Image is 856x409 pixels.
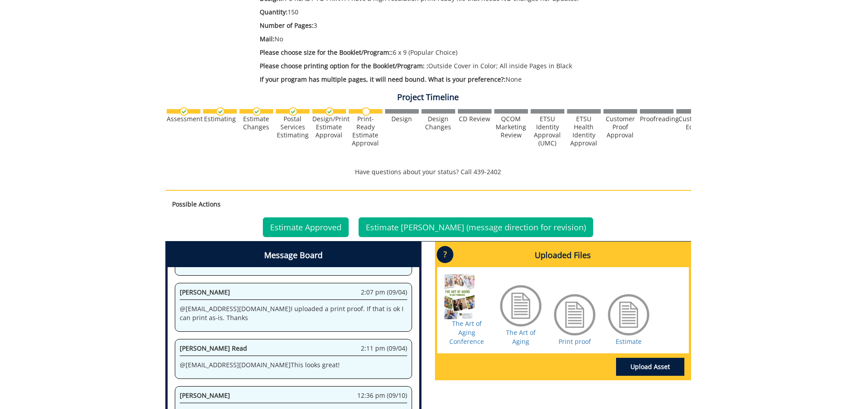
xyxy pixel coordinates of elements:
div: Estimate Changes [240,115,273,131]
img: checkmark [289,107,297,116]
div: Estimating [203,115,237,123]
div: Design Changes [421,115,455,131]
div: Customer Proof Approval [603,115,637,139]
span: Please choose printing option for the Booklet/Program: : [260,62,428,70]
a: Estimate Approved [263,217,349,237]
p: No [260,35,612,44]
a: Estimate [PERSON_NAME] (message direction for revision) [359,217,593,237]
p: 3 [260,21,612,30]
a: Estimate [616,337,642,346]
p: Outside Cover in Color; All inside Pages in Black [260,62,612,70]
span: If your program has multiple pages, it will need bound. What is your preference?: [260,75,506,84]
div: Assessment [167,115,200,123]
a: Upload Asset [616,358,684,376]
p: Have questions about your status? Call 439-2402 [165,167,691,176]
a: The Art of Aging Conference [449,319,484,346]
div: Design/Print Estimate Approval [312,115,346,139]
div: Customer Edits [676,115,710,131]
strong: Possible Actions [172,200,221,208]
div: ETSU Health Identity Approval [567,115,601,147]
div: Print-Ready Estimate Approval [349,115,382,147]
span: Quantity: [260,8,288,16]
span: [PERSON_NAME] [180,391,230,400]
a: The Art of Aging [506,328,536,346]
span: 12:36 pm (09/10) [357,391,407,400]
h4: Project Timeline [165,93,691,102]
span: Mail: [260,35,275,43]
div: Design [385,115,419,123]
p: ? [437,246,453,263]
span: [PERSON_NAME] [180,288,230,296]
span: Number of Pages: [260,21,314,30]
p: 6 x 9 (Popular Choice) [260,48,612,57]
span: [PERSON_NAME] Read [180,344,247,352]
img: checkmark [180,107,188,116]
p: @ [EMAIL_ADDRESS][DOMAIN_NAME] This looks great! [180,361,407,369]
h4: Message Board [168,244,419,267]
div: QCOM Marketing Review [494,115,528,139]
span: 2:11 pm (09/04) [361,344,407,353]
img: checkmark [253,107,261,116]
h4: Uploaded Files [437,244,689,267]
img: no [362,107,370,116]
div: Postal Services Estimating [276,115,310,139]
div: CD Review [458,115,492,123]
img: checkmark [216,107,225,116]
p: 150 [260,8,612,17]
div: Proofreading [640,115,674,123]
p: @ [EMAIL_ADDRESS][DOMAIN_NAME] I uploaded a print proof. If that is ok I can print as-is. Thanks [180,304,407,322]
a: Print proof [559,337,591,346]
span: 2:07 pm (09/04) [361,288,407,297]
img: checkmark [325,107,334,116]
div: ETSU Identity Approval (UMC) [531,115,564,147]
p: None [260,75,612,84]
span: Please choose size for the Booklet/Program:: [260,48,393,57]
